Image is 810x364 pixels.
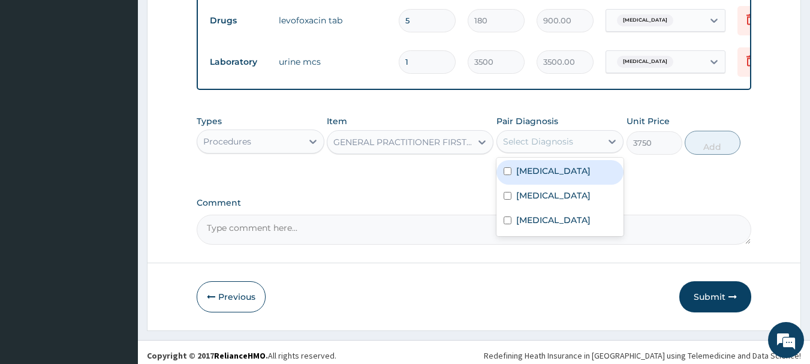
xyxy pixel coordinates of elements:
button: Add [685,131,740,155]
span: We're online! [70,107,165,228]
strong: Copyright © 2017 . [147,350,268,361]
label: [MEDICAL_DATA] [516,214,591,226]
label: Comment [197,198,752,208]
div: Select Diagnosis [503,136,573,148]
textarea: Type your message and hit 'Enter' [6,239,228,281]
span: [MEDICAL_DATA] [617,14,673,26]
div: GENERAL PRACTITIONER FIRST OUTPATIENT CONSULTATION [333,136,472,148]
label: Types [197,116,222,127]
td: urine mcs [273,50,393,74]
td: Drugs [204,10,273,32]
a: RelianceHMO [214,350,266,361]
div: Procedures [203,136,251,148]
label: Unit Price [627,115,670,127]
label: [MEDICAL_DATA] [516,165,591,177]
div: Redefining Heath Insurance in [GEOGRAPHIC_DATA] using Telemedicine and Data Science! [484,350,801,362]
label: [MEDICAL_DATA] [516,189,591,201]
td: Laboratory [204,51,273,73]
label: Pair Diagnosis [496,115,558,127]
img: d_794563401_company_1708531726252_794563401 [22,60,49,90]
button: Previous [197,281,266,312]
div: Minimize live chat window [197,6,225,35]
td: levofoxacin tab [273,8,393,32]
button: Submit [679,281,751,312]
span: [MEDICAL_DATA] [617,56,673,68]
div: Chat with us now [62,67,201,83]
label: Item [327,115,347,127]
